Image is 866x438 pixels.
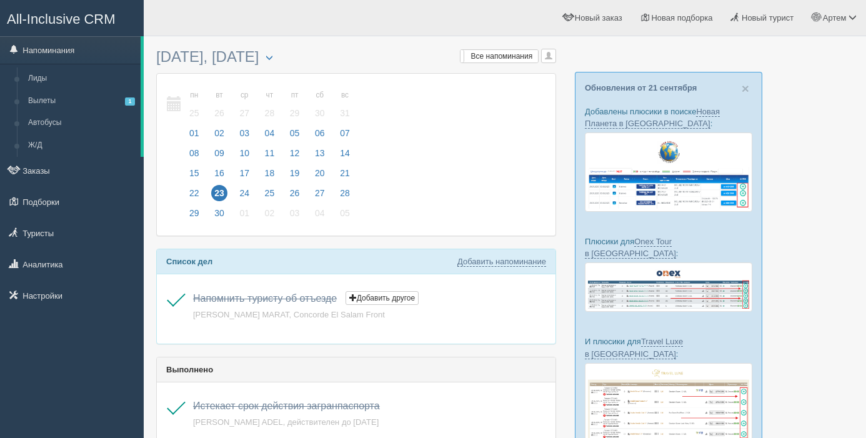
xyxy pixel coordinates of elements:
a: 04 [258,126,282,146]
span: 05 [337,205,353,221]
span: 22 [186,185,202,201]
img: onex-tour-proposal-crm-for-travel-agency.png [585,262,752,312]
span: 01 [236,205,252,221]
span: 15 [186,165,202,181]
p: Добавлены плюсики в поиске : [585,106,752,129]
a: 15 [182,166,206,186]
span: 04 [262,125,278,141]
span: 30 [211,205,227,221]
small: пт [287,90,303,101]
span: 24 [236,185,252,201]
small: вс [337,90,353,101]
a: [PERSON_NAME] ADEL, действителен до [DATE] [193,417,379,427]
a: 05 [283,126,307,146]
a: чт 28 [258,83,282,126]
a: ср 27 [232,83,256,126]
button: Close [742,82,749,95]
a: 30 [207,206,231,226]
span: 03 [236,125,252,141]
span: 28 [337,185,353,201]
a: Автобусы [22,112,141,134]
a: 22 [182,186,206,206]
a: вт 26 [207,83,231,126]
span: 18 [262,165,278,181]
small: сб [312,90,328,101]
span: 11 [262,145,278,161]
button: Добавить другое [346,291,419,305]
span: 07 [337,125,353,141]
a: 02 [207,126,231,146]
span: 02 [262,205,278,221]
span: 03 [287,205,303,221]
img: new-planet-%D0%BF%D1%96%D0%B4%D0%B1%D1%96%D1%80%D0%BA%D0%B0-%D1%81%D1%80%D0%BC-%D0%B4%D0%BB%D1%8F... [585,132,752,211]
a: 23 [207,186,231,206]
span: 19 [287,165,303,181]
span: 29 [186,205,202,221]
a: Вылеты1 [22,90,141,112]
a: Обновления от 21 сентября [585,83,697,92]
a: 10 [232,146,256,166]
span: 25 [262,185,278,201]
span: 06 [312,125,328,141]
small: чт [262,90,278,101]
h3: [DATE], [DATE] [156,49,556,67]
span: 17 [236,165,252,181]
b: Выполнено [166,365,213,374]
span: 13 [312,145,328,161]
a: 16 [207,166,231,186]
a: 17 [232,166,256,186]
span: Артем [823,13,847,22]
span: 16 [211,165,227,181]
small: вт [211,90,227,101]
span: 31 [337,105,353,121]
a: Лиды [22,67,141,90]
a: 03 [283,206,307,226]
a: 21 [333,166,354,186]
span: × [742,81,749,96]
a: 06 [308,126,332,146]
span: 27 [236,105,252,121]
span: 29 [287,105,303,121]
a: Напомнить туристу об отъезде [193,293,337,304]
a: 08 [182,146,206,166]
a: [PERSON_NAME] MARAT, Concorde El Salam Front [193,310,385,319]
span: 27 [312,185,328,201]
span: 10 [236,145,252,161]
span: 1 [125,97,135,106]
span: 30 [312,105,328,121]
span: 28 [262,105,278,121]
a: 01 [232,206,256,226]
a: 20 [308,166,332,186]
a: пт 29 [283,83,307,126]
span: Истекает срок действия загранпаспорта [193,401,380,411]
a: Travel Luxe в [GEOGRAPHIC_DATA] [585,337,683,359]
a: 28 [333,186,354,206]
span: 26 [287,185,303,201]
span: 05 [287,125,303,141]
span: 14 [337,145,353,161]
a: 03 [232,126,256,146]
span: 08 [186,145,202,161]
span: Новый заказ [575,13,622,22]
a: 26 [283,186,307,206]
span: 04 [312,205,328,221]
a: 14 [333,146,354,166]
p: Плюсики для : [585,236,752,259]
a: 02 [258,206,282,226]
a: 27 [308,186,332,206]
a: 25 [258,186,282,206]
a: 01 [182,126,206,146]
a: 05 [333,206,354,226]
a: вс 31 [333,83,354,126]
p: И плюсики для : [585,336,752,359]
a: 11 [258,146,282,166]
a: 29 [182,206,206,226]
b: Список дел [166,257,212,266]
a: 24 [232,186,256,206]
a: 04 [308,206,332,226]
span: 23 [211,185,227,201]
a: пн 25 [182,83,206,126]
